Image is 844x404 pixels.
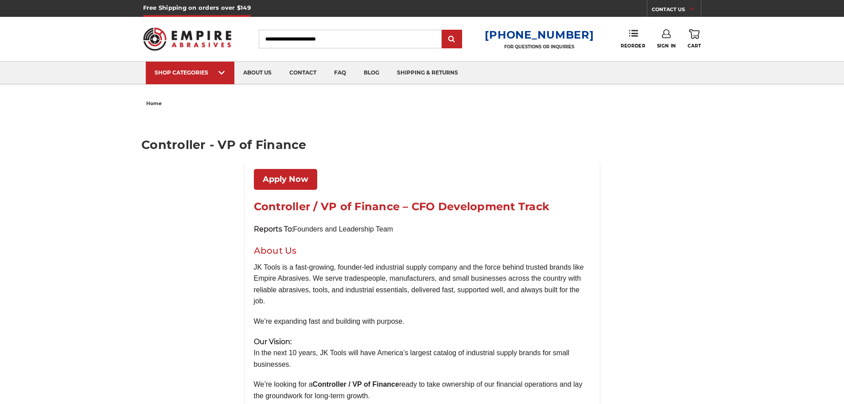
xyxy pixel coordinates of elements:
a: shipping & returns [388,62,467,84]
a: contact [280,62,325,84]
span: Cart [688,43,701,49]
p: FOR QUESTIONS OR INQUIRIES [485,44,594,50]
a: faq [325,62,355,84]
a: blog [355,62,388,84]
a: Reorder [621,29,645,48]
b: Controller / VP of Finance [313,380,399,388]
p: We’re looking for a ready to take ownership of our financial operations and lay the groundwork fo... [254,379,591,401]
p: We’re expanding fast and building with purpose. [254,316,591,327]
input: Submit [443,31,461,48]
strong: Reports To: [254,225,293,233]
span: home [146,100,162,106]
div: SHOP CATEGORIES [155,69,226,76]
a: about us [234,62,280,84]
img: Empire Abrasives [143,22,232,56]
h2: About Us [254,244,591,257]
p: Founders and Leadership Team [254,224,591,235]
p: JK Tools is a fast-growing, founder-led industrial supply company and the force behind trusted br... [254,262,591,307]
h1: Controller - VP of Finance [141,139,703,151]
a: CONTACT US [652,4,701,17]
span: Sign In [657,43,676,49]
p: In the next 10 years, JK Tools will have America’s largest catalog of industrial supply brands fo... [254,336,591,370]
a: Cart [688,29,701,49]
strong: Our Vision: [254,337,292,346]
span: Reorder [621,43,645,49]
a: Apply Now [254,169,317,190]
a: [PHONE_NUMBER] [485,28,594,41]
h1: Controller / VP of Finance – CFO Development Track [254,199,591,215]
